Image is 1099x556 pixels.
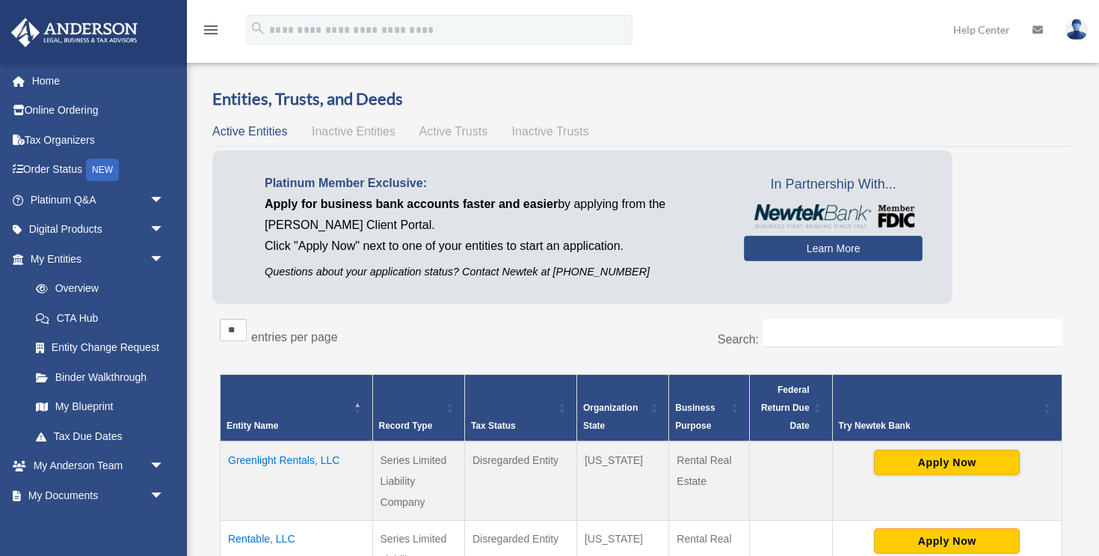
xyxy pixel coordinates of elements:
a: CTA Hub [21,303,179,333]
span: Entity Name [227,421,278,431]
span: Apply for business bank accounts faster and easier [265,198,558,210]
span: arrow_drop_down [150,451,179,482]
span: arrow_drop_down [150,185,179,216]
p: Click "Apply Now" next to one of your entities to start an application. [265,236,721,257]
th: Organization State: Activate to sort [576,374,668,442]
span: In Partnership With... [744,173,923,197]
span: Inactive Entities [312,125,395,138]
label: Search: [718,333,759,346]
img: Anderson Advisors Platinum Portal [7,18,142,47]
i: search [250,20,266,37]
span: Active Entities [212,125,287,138]
p: by applying from the [PERSON_NAME] Client Portal. [265,194,721,236]
a: Tax Organizers [10,125,187,155]
th: Federal Return Due Date: Activate to sort [750,374,833,442]
a: Learn More [744,236,923,261]
th: Record Type: Activate to sort [372,374,464,442]
a: Online Ordering [10,96,187,126]
span: Federal Return Due Date [761,385,810,431]
th: Entity Name: Activate to invert sorting [221,374,373,442]
td: Series Limited Liability Company [372,442,464,521]
i: menu [202,21,220,39]
span: Inactive Trusts [512,125,589,138]
button: Apply Now [874,450,1020,475]
a: Home [10,66,187,96]
a: Digital Productsarrow_drop_down [10,215,187,245]
span: Tax Status [471,421,516,431]
div: Try Newtek Bank [839,417,1039,435]
span: Record Type [379,421,433,431]
th: Try Newtek Bank : Activate to sort [832,374,1062,442]
span: Active Trusts [419,125,488,138]
img: User Pic [1065,19,1088,40]
span: arrow_drop_down [150,215,179,245]
img: NewtekBankLogoSM.png [751,204,915,228]
a: Entity Change Request [21,333,179,363]
span: Organization State [583,403,638,431]
button: Apply Now [874,528,1020,554]
a: Overview [21,274,172,304]
td: [US_STATE] [576,442,668,521]
td: Disregarded Entity [464,442,576,521]
a: Platinum Q&Aarrow_drop_down [10,185,187,215]
h3: Entities, Trusts, and Deeds [212,88,1070,111]
span: arrow_drop_down [150,480,179,511]
a: Order StatusNEW [10,155,187,186]
td: Greenlight Rentals, LLC [221,442,373,521]
p: Platinum Member Exclusive: [265,173,721,194]
a: menu [202,26,220,39]
a: My Entitiesarrow_drop_down [10,244,179,274]
span: arrow_drop_down [150,244,179,275]
td: Rental Real Estate [669,442,750,521]
p: Questions about your application status? Contact Newtek at [PHONE_NUMBER] [265,263,721,281]
th: Tax Status: Activate to sort [464,374,576,442]
div: NEW [86,159,119,181]
a: Tax Due Dates [21,421,179,451]
a: My Documentsarrow_drop_down [10,480,187,510]
a: My Anderson Teamarrow_drop_down [10,451,187,481]
th: Business Purpose: Activate to sort [669,374,750,442]
label: entries per page [251,331,338,343]
a: Binder Walkthrough [21,362,179,392]
span: Business Purpose [675,403,715,431]
a: My Blueprint [21,392,179,422]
